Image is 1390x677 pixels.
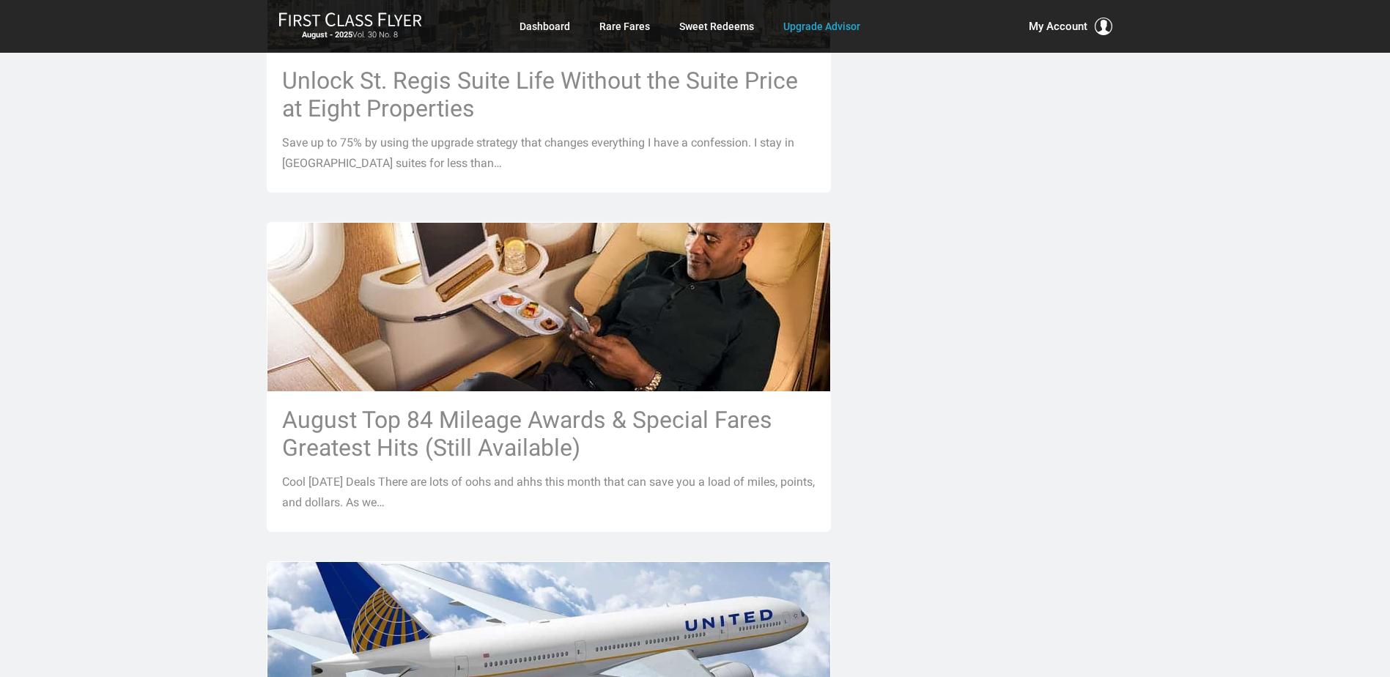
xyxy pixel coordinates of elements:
[282,406,816,462] h3: August Top 84 Mileage Awards & Special Fares Greatest Hits (Still Available)
[267,222,831,532] a: August Top 84 Mileage Awards & Special Fares Greatest Hits (Still Available) Cool [DATE] Deals Th...
[302,30,352,40] strong: August - 2025
[599,13,650,40] a: Rare Fares
[278,12,422,41] a: First Class FlyerAugust - 2025Vol. 30 No. 8
[1029,18,1112,35] button: My Account
[1029,18,1087,35] span: My Account
[783,13,860,40] a: Upgrade Advisor
[282,133,816,174] p: Save up to 75% by using the upgrade strategy that changes everything I have a confession. I stay ...
[679,13,754,40] a: Sweet Redeems
[278,30,422,40] small: Vol. 30 No. 8
[282,67,816,122] h3: Unlock St. Regis Suite Life Without the Suite Price at Eight Properties
[282,472,816,513] p: Cool [DATE] Deals There are lots of oohs and ahhs this month that can save you a load of miles, p...
[278,12,422,27] img: First Class Flyer
[520,13,570,40] a: Dashboard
